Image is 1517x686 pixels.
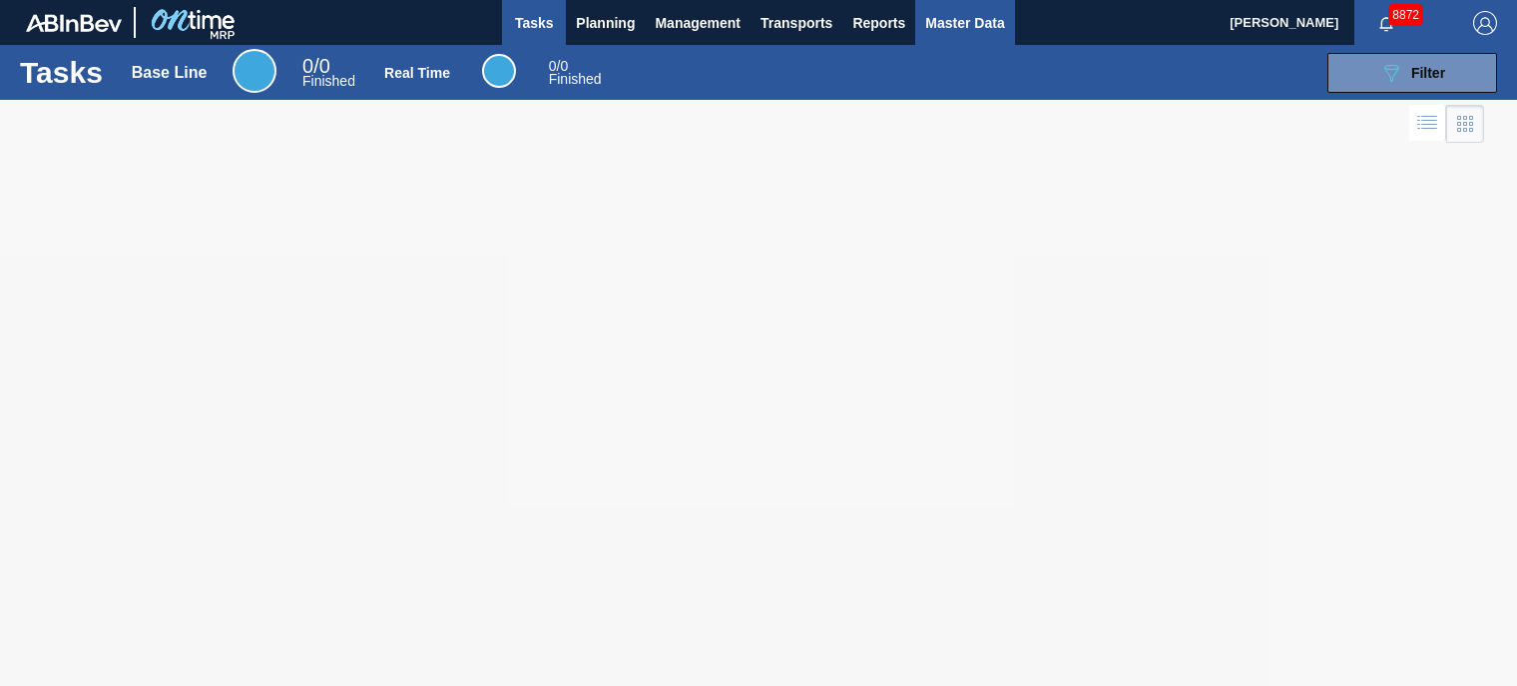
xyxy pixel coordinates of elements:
[852,11,905,35] span: Reports
[1354,9,1418,37] button: Notifications
[512,11,556,35] span: Tasks
[655,11,741,35] span: Management
[925,11,1004,35] span: Master Data
[549,71,602,87] span: Finished
[302,58,355,88] div: Base Line
[302,55,330,77] span: / 0
[549,58,568,74] span: / 0
[482,54,516,88] div: Real Time
[760,11,832,35] span: Transports
[549,60,602,86] div: Real Time
[1473,11,1497,35] img: Logout
[20,61,103,84] h1: Tasks
[1327,53,1497,93] button: Filter
[26,14,122,32] img: TNhmsLtSVTkK8tSr43FrP2fwEKptu5GPRR3wAAAABJRU5ErkJggg==
[1411,65,1445,81] span: Filter
[576,11,635,35] span: Planning
[132,64,208,82] div: Base Line
[302,55,313,77] span: 0
[384,65,450,81] div: Real Time
[1388,4,1423,26] span: 8872
[233,49,276,93] div: Base Line
[549,58,557,74] span: 0
[302,73,355,89] span: Finished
